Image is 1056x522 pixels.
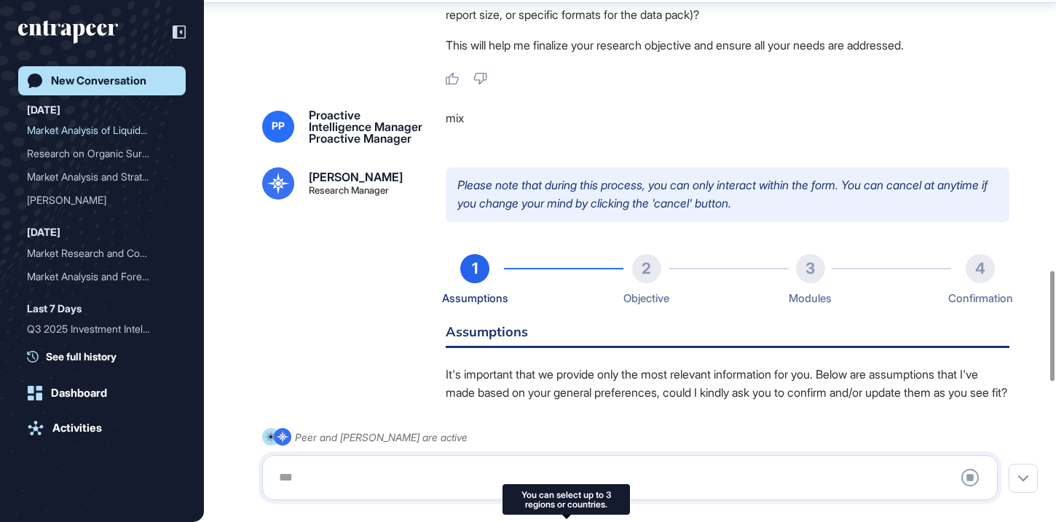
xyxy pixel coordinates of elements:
[632,254,661,283] div: 2
[27,165,165,189] div: Market Analysis and Strat...
[27,300,82,317] div: Last 7 Days
[295,428,468,446] div: Peer and [PERSON_NAME] are active
[18,414,186,443] a: Activities
[27,265,165,288] div: Market Analysis and Forec...
[948,289,1013,308] div: Confirmation
[27,265,177,288] div: Market Analysis and Forecast for Surface-Active Organic Skin Cleaning Products (HS 340130) Global...
[18,66,186,95] a: New Conversation
[511,490,621,509] div: You can select up to 3 regions or countries.
[27,189,165,212] div: [PERSON_NAME]
[27,317,165,341] div: Q3 2025 Investment Intell...
[309,171,403,183] div: [PERSON_NAME]
[27,165,177,189] div: Market Analysis and Strategic Overview for HS 340130 Organic Surface-Active Products
[446,167,1009,222] p: Please note that during this process, you can only interact within the form. You can cancel at an...
[51,74,146,87] div: New Conversation
[27,142,177,165] div: Research on Organic Surface-Active Products for Skin Washing: Focus on HS 340130000000, Company P...
[309,109,422,144] div: Proactive Intelligence Manager Proactive Manager
[460,254,489,283] div: 1
[446,325,1009,348] h6: Assumptions
[18,379,186,408] a: Dashboard
[442,289,508,308] div: Assumptions
[27,349,186,364] a: See full history
[789,289,832,308] div: Modules
[446,36,1009,55] p: This will help me finalize your research objective and ensure all your needs are addressed.
[27,119,177,142] div: Market Analysis of Liquid/Cream Skin Cleansers (HS 340130) from 2015 to 2035: Trends, Consumer Be...
[27,142,165,165] div: Research on Organic Surfa...
[309,186,389,195] div: Research Manager
[18,20,118,44] div: entrapeer-logo
[27,119,165,142] div: Market Analysis of Liquid...
[27,101,60,119] div: [DATE]
[46,349,117,364] span: See full history
[272,120,285,132] span: PP
[796,254,825,283] div: 3
[27,189,177,212] div: Reese
[966,254,995,283] div: 4
[51,387,107,400] div: Dashboard
[623,289,669,308] div: Objective
[27,224,60,241] div: [DATE]
[27,242,165,265] div: Market Research and Compe...
[27,317,177,341] div: Q3 2025 Investment Intelligence Report: Analyzing Notable Startup Funding in InsurTech and Relate...
[446,365,1009,403] p: It's important that we provide only the most relevant information for you. Below are assumptions ...
[446,109,1009,144] div: mix
[52,422,102,435] div: Activities
[27,242,177,265] div: Market Research and Competitive Analysis for HS 340130 Organic Surface-Active Products: Focus on ...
